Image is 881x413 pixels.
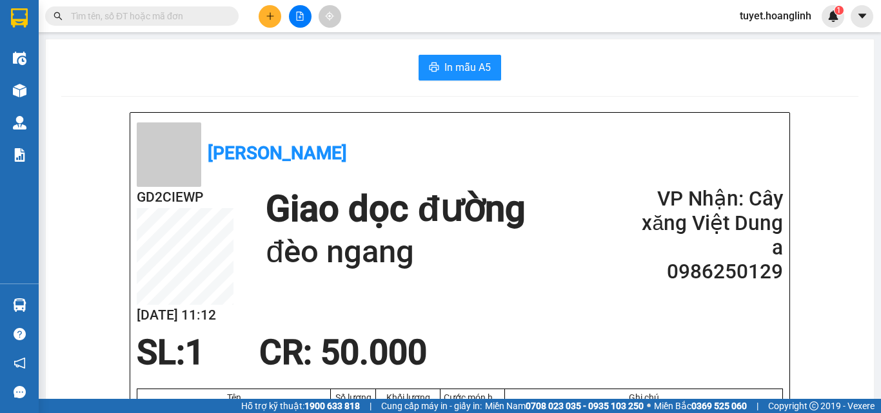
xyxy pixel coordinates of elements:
span: Hỗ trợ kỹ thuật: [241,399,360,413]
div: Tên [141,392,327,403]
h2: GD2CIEWP [137,187,233,208]
strong: 0708 023 035 - 0935 103 250 [526,401,644,411]
span: 1 [185,332,204,372]
span: 1 [836,6,841,15]
span: ⚪️ [647,403,651,408]
span: search [54,12,63,21]
img: icon-new-feature [827,10,839,22]
span: In mẫu A5 [444,59,491,75]
strong: 0369 525 060 [691,401,747,411]
img: warehouse-icon [13,52,26,65]
div: Ghi chú [508,392,779,403]
div: Cước món hàng [444,392,501,403]
span: CR : 50.000 [259,332,427,372]
span: | [757,399,758,413]
sup: 1 [835,6,844,15]
h2: VP Nhận: Cây xăng Việt Dung [628,187,783,236]
span: Miền Bắc [654,399,747,413]
div: Khối lượng [379,392,437,403]
span: | [370,399,371,413]
span: SL: [137,332,185,372]
button: aim [319,5,341,28]
span: Miền Nam [485,399,644,413]
span: tuyet.hoanglinh [729,8,822,24]
input: Tìm tên, số ĐT hoặc mã đơn [71,9,223,23]
span: Cung cấp máy in - giấy in: [381,399,482,413]
span: printer [429,62,439,74]
div: Số lượng [334,392,372,403]
span: notification [14,357,26,369]
h1: đèo ngang [266,231,525,273]
span: message [14,386,26,398]
img: warehouse-icon [13,116,26,130]
h2: 0986250129 [628,260,783,284]
img: solution-icon [13,148,26,162]
span: caret-down [856,10,868,22]
b: [PERSON_NAME] [208,142,347,164]
img: warehouse-icon [13,84,26,97]
button: caret-down [851,5,873,28]
img: logo-vxr [11,8,28,28]
h2: [DATE] 11:12 [137,305,233,326]
span: file-add [295,12,304,21]
button: file-add [289,5,312,28]
h1: Giao dọc đường [266,187,525,231]
span: copyright [809,401,818,410]
h2: a [628,236,783,260]
button: plus [259,5,281,28]
img: warehouse-icon [13,298,26,312]
button: printerIn mẫu A5 [419,55,501,81]
strong: 1900 633 818 [304,401,360,411]
span: aim [325,12,334,21]
span: plus [266,12,275,21]
span: question-circle [14,328,26,340]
